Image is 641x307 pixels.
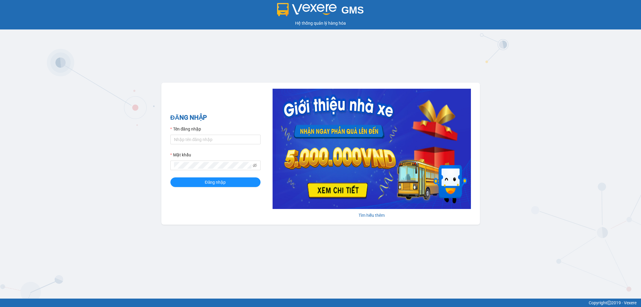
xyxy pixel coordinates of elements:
[273,212,471,219] div: Tìm hiểu thêm
[273,89,471,209] img: banner-0
[5,299,636,306] div: Copyright 2019 - Vexere
[174,162,252,169] input: Mật khẩu
[205,179,226,186] span: Đăng nhập
[170,126,201,132] label: Tên đăng nhập
[277,3,337,16] img: logo 2
[170,152,191,158] label: Mật khẩu
[277,9,364,14] a: GMS
[253,163,257,167] span: eye-invisible
[170,135,261,144] input: Tên đăng nhập
[607,301,611,305] span: copyright
[170,177,261,187] button: Đăng nhập
[170,113,261,123] h2: ĐĂNG NHẬP
[341,5,364,16] span: GMS
[2,20,639,26] div: Hệ thống quản lý hàng hóa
